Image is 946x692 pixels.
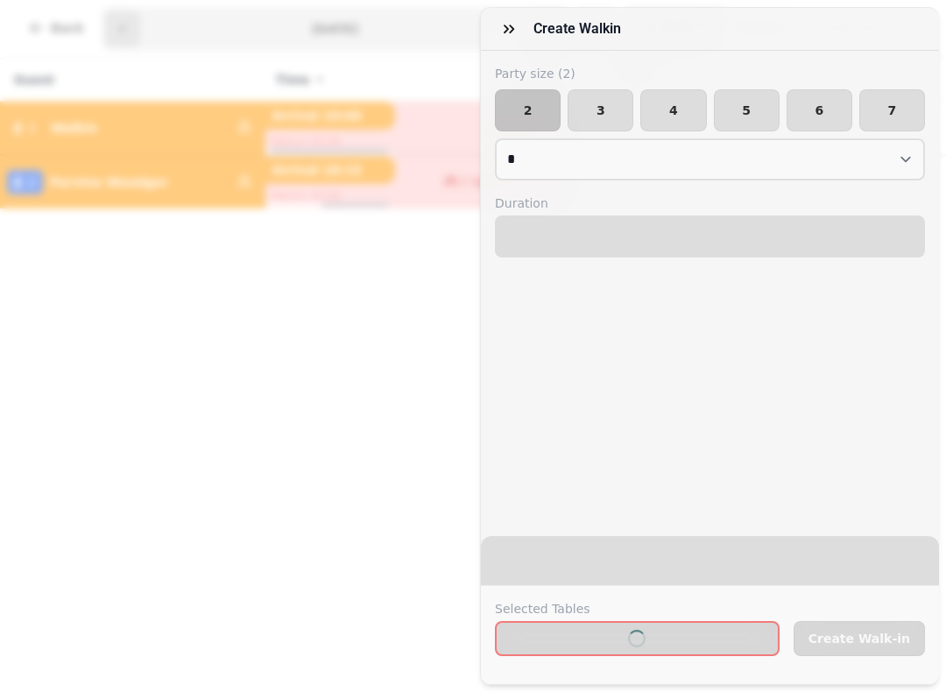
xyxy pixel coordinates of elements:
span: 4 [655,104,691,117]
h3: Create walkin [533,18,628,39]
label: Selected Tables [495,600,780,618]
label: Party size ( 2 ) [495,65,925,82]
span: 6 [801,104,837,117]
button: 3 [568,89,633,131]
button: 7 [859,89,925,131]
span: 5 [729,104,765,117]
button: Create Walk-in [794,621,925,656]
span: 2 [510,104,546,117]
button: 4 [640,89,706,131]
button: 5 [714,89,780,131]
button: 2 [495,89,561,131]
span: 7 [874,104,910,117]
label: Duration [495,194,925,212]
button: 6 [787,89,852,131]
span: Create Walk-in [808,632,910,645]
span: 3 [582,104,618,117]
